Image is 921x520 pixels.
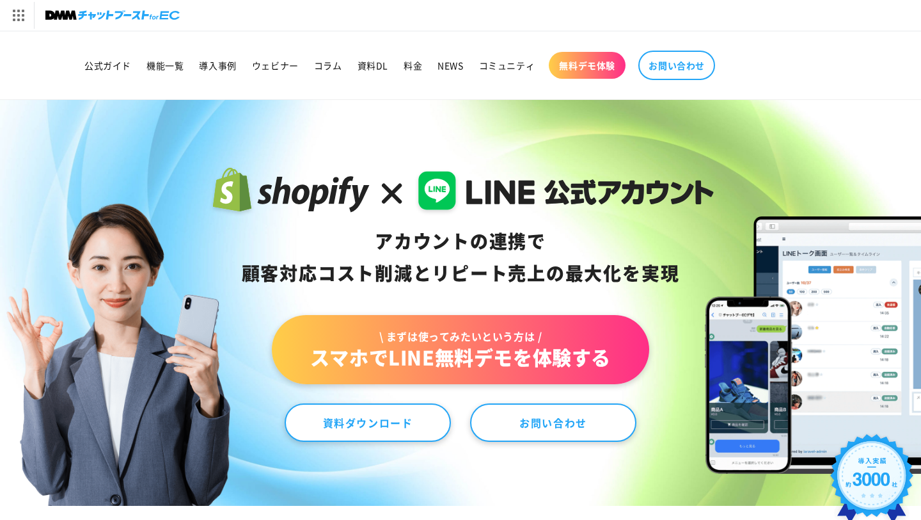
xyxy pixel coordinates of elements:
[2,2,34,29] img: サービス
[310,329,611,343] span: \ まずは使ってみたいという方は /
[285,403,451,442] a: 資料ダウンロード
[45,6,180,24] img: チャットブーストforEC
[272,315,649,384] a: \ まずは使ってみたいという方は /スマホでLINE無料デモを体験する
[649,60,705,71] span: お問い合わせ
[638,51,715,80] a: お問い合わせ
[199,60,236,71] span: 導入事例
[306,52,350,79] a: コラム
[404,60,422,71] span: 料金
[479,60,535,71] span: コミュニティ
[350,52,396,79] a: 資料DL
[470,403,636,442] a: お問い合わせ
[77,52,139,79] a: 公式ガイド
[358,60,388,71] span: 資料DL
[437,60,463,71] span: NEWS
[549,52,626,79] a: 無料デモ体験
[396,52,430,79] a: 料金
[84,60,131,71] span: 公式ガイド
[244,52,306,79] a: ウェビナー
[471,52,543,79] a: コミュニティ
[430,52,471,79] a: NEWS
[314,60,342,71] span: コラム
[252,60,299,71] span: ウェビナー
[559,60,615,71] span: 無料デモ体験
[146,60,184,71] span: 機能一覧
[207,225,714,289] div: アカウントの連携で 顧客対応コスト削減と リピート売上の 最大化を実現
[191,52,244,79] a: 導入事例
[139,52,191,79] a: 機能一覧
